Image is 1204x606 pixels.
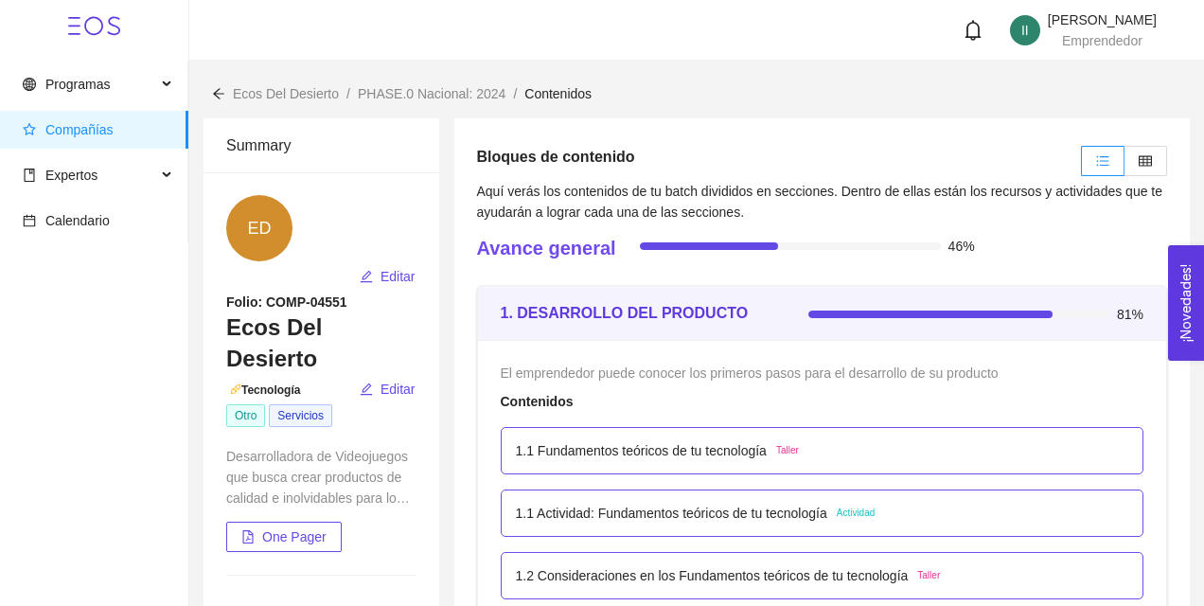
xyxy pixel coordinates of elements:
span: 46% [948,240,975,253]
button: Open Feedback Widget [1168,245,1204,361]
span: file-pdf [241,530,255,545]
span: [PERSON_NAME] [1048,12,1157,27]
span: One Pager [262,526,327,547]
span: edit [360,270,373,285]
strong: 1. DESARROLLO DEL PRODUCTO [501,305,749,321]
span: Editar [381,266,416,287]
span: Contenidos [524,86,592,101]
span: Aquí verás los contenidos de tu batch divididos en secciones. Dentro de ellas están los recursos ... [477,184,1163,220]
span: Calendario [45,213,110,228]
span: II [1021,15,1029,45]
span: Tecnología [226,383,300,397]
span: Servicios [269,404,332,427]
h3: Ecos Del Desierto [226,312,416,374]
span: Taller [776,443,799,458]
p: 1.1 Actividad: Fundamentos teóricos de tu tecnología [516,503,827,524]
span: calendar [23,214,36,227]
span: table [1139,154,1152,168]
div: Summary [226,118,416,172]
span: star [23,123,36,136]
strong: Contenidos [501,394,574,409]
span: Otro [226,404,265,427]
span: Expertos [45,168,97,183]
span: Emprendedor [1062,33,1142,48]
span: Ecos Del Desierto [233,86,339,101]
button: editEditar [359,374,416,404]
span: El emprendedor puede conocer los primeros pasos para el desarrollo de su producto [501,365,999,381]
p: 1.2 Consideraciones en los Fundamentos teóricos de tu tecnología [516,565,909,586]
button: file-pdfOne Pager [226,522,342,552]
span: global [23,78,36,91]
span: Programas [45,77,110,92]
span: api [230,383,241,395]
span: Editar [381,379,416,400]
span: bell [963,20,983,41]
span: book [23,169,36,182]
span: / [513,86,517,101]
span: 81% [1117,308,1143,321]
strong: Folio: COMP-04551 [226,294,347,310]
span: unordered-list [1096,154,1109,168]
h5: Bloques de contenido [477,146,635,169]
span: ED [247,195,271,261]
span: Actividad [837,506,876,521]
span: edit [360,383,373,398]
span: PHASE.0 Nacional: 2024 [358,86,505,101]
h4: Avance general [477,235,616,261]
span: Taller [917,568,940,583]
span: / [346,86,350,101]
p: 1.1 Fundamentos teóricos de tu tecnología [516,440,767,461]
span: arrow-left [212,87,225,100]
span: Compañías [45,122,114,137]
div: Desarrolladora de Videojuegos que busca crear productos de calidad e inolvidables para los jugadores [226,446,416,508]
button: editEditar [359,261,416,292]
